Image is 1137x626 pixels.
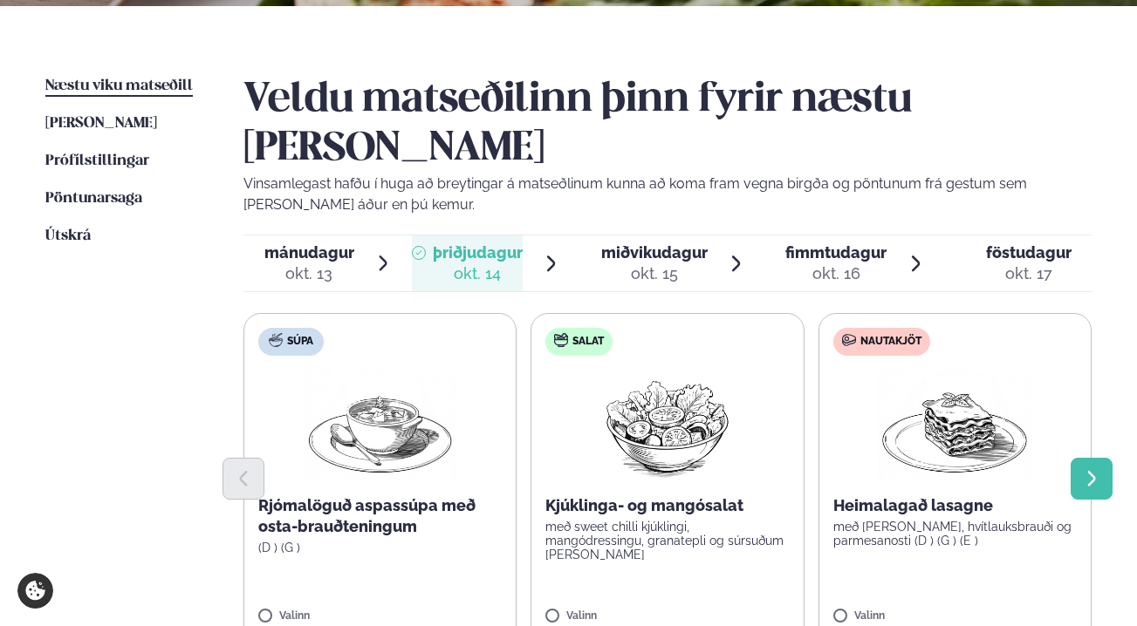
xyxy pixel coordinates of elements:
img: Lasagna.png [878,370,1031,481]
button: Next slide [1071,458,1113,500]
div: okt. 13 [264,263,354,284]
a: Útskrá [45,226,91,247]
span: Nautakjöt [860,335,921,349]
span: Pöntunarsaga [45,191,142,206]
h2: Veldu matseðilinn þinn fyrir næstu [PERSON_NAME] [243,76,1092,174]
span: fimmtudagur [785,243,887,262]
p: Heimalagað lasagne [833,495,1077,516]
p: Vinsamlegast hafðu í huga að breytingar á matseðlinum kunna að koma fram vegna birgða og pöntunum... [243,174,1092,215]
div: okt. 16 [785,263,887,284]
span: miðvikudagur [601,243,708,262]
p: Kjúklinga- og mangósalat [545,495,789,516]
span: [PERSON_NAME] [45,116,157,131]
a: Prófílstillingar [45,151,149,172]
img: soup.svg [269,333,283,347]
div: okt. 14 [433,263,523,284]
a: Pöntunarsaga [45,188,142,209]
span: Útskrá [45,228,91,243]
img: beef.svg [842,333,856,347]
span: föstudagur [986,243,1072,262]
a: Næstu viku matseðill [45,76,193,97]
div: okt. 15 [601,263,708,284]
div: okt. 17 [986,263,1072,284]
a: Cookie settings [17,573,53,609]
p: Rjómalöguð aspassúpa með osta-brauðteningum [258,495,502,537]
span: Salat [572,335,604,349]
span: Súpa [287,335,313,349]
img: Soup.png [304,370,457,481]
img: Salad.png [591,370,745,481]
span: mánudagur [264,243,354,262]
p: með [PERSON_NAME], hvítlauksbrauði og parmesanosti (D ) (G ) (E ) [833,520,1077,548]
span: Prófílstillingar [45,153,149,168]
span: þriðjudagur [433,243,523,262]
span: Næstu viku matseðill [45,78,193,93]
p: með sweet chilli kjúklingi, mangódressingu, granatepli og súrsuðum [PERSON_NAME] [545,520,789,561]
p: (D ) (G ) [258,541,502,555]
a: [PERSON_NAME] [45,113,157,134]
img: salad.svg [554,333,568,347]
button: Previous slide [223,458,264,500]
